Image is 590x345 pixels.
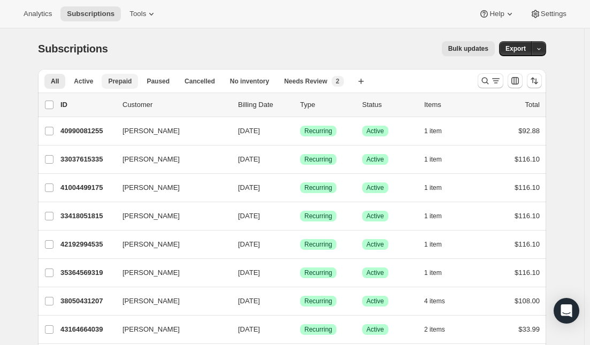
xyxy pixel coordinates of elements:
span: [PERSON_NAME] [122,267,180,278]
span: Recurring [304,325,332,334]
button: Subscriptions [60,6,121,21]
div: 33037615335[PERSON_NAME][DATE]SuccessRecurringSuccessActive1 item$116.10 [60,152,540,167]
span: $92.88 [518,127,540,135]
div: 41004499175[PERSON_NAME][DATE]SuccessRecurringSuccessActive1 item$116.10 [60,180,540,195]
span: 2 [336,77,340,86]
button: 1 item [424,152,454,167]
button: Tools [123,6,163,21]
button: [PERSON_NAME] [116,179,223,196]
span: [DATE] [238,240,260,248]
span: Active [366,269,384,277]
button: [PERSON_NAME] [116,236,223,253]
button: Settings [524,6,573,21]
span: [DATE] [238,297,260,305]
span: [DATE] [238,183,260,191]
span: Cancelled [185,77,215,86]
button: 1 item [424,265,454,280]
button: Customize table column order and visibility [508,73,523,88]
div: 43164664039[PERSON_NAME][DATE]SuccessRecurringSuccessActive2 items$33.99 [60,322,540,337]
span: $33.99 [518,325,540,333]
div: 42192994535[PERSON_NAME][DATE]SuccessRecurringSuccessActive1 item$116.10 [60,237,540,252]
span: Paused [147,77,170,86]
span: Recurring [304,127,332,135]
div: Open Intercom Messenger [554,298,579,324]
p: Status [362,99,416,110]
button: 2 items [424,322,457,337]
p: 40990081255 [60,126,114,136]
button: Create new view [353,74,370,89]
span: $116.10 [515,212,540,220]
span: Active [366,297,384,305]
span: Help [489,10,504,18]
span: 1 item [424,127,442,135]
button: [PERSON_NAME] [116,321,223,338]
span: Needs Review [284,77,327,86]
p: 41004499175 [60,182,114,193]
span: Recurring [304,297,332,305]
button: [PERSON_NAME] [116,151,223,168]
span: 1 item [424,183,442,192]
div: Type [300,99,354,110]
span: Recurring [304,183,332,192]
span: [PERSON_NAME] [122,126,180,136]
button: Sort the results [527,73,542,88]
span: All [51,77,59,86]
button: [PERSON_NAME] [116,208,223,225]
span: [PERSON_NAME] [122,211,180,221]
span: [PERSON_NAME] [122,324,180,335]
div: 38050431207[PERSON_NAME][DATE]SuccessRecurringSuccessActive4 items$108.00 [60,294,540,309]
span: Recurring [304,212,332,220]
span: Settings [541,10,566,18]
span: No inventory [230,77,269,86]
p: 42192994535 [60,239,114,250]
span: [DATE] [238,325,260,333]
button: Help [472,6,521,21]
span: Tools [129,10,146,18]
button: Analytics [17,6,58,21]
span: Active [366,212,384,220]
span: [PERSON_NAME] [122,239,180,250]
span: Recurring [304,269,332,277]
button: 1 item [424,237,454,252]
span: Recurring [304,240,332,249]
button: [PERSON_NAME] [116,122,223,140]
p: Total [525,99,540,110]
button: Export [499,41,532,56]
p: ID [60,99,114,110]
button: 1 item [424,209,454,224]
span: Analytics [24,10,52,18]
span: Active [366,127,384,135]
span: 1 item [424,155,442,164]
span: [DATE] [238,127,260,135]
span: Active [366,240,384,249]
div: 33418051815[PERSON_NAME][DATE]SuccessRecurringSuccessActive1 item$116.10 [60,209,540,224]
span: Export [505,44,526,53]
span: 1 item [424,240,442,249]
span: Bulk updates [448,44,488,53]
button: 1 item [424,124,454,139]
span: [PERSON_NAME] [122,154,180,165]
button: 1 item [424,180,454,195]
span: 2 items [424,325,445,334]
span: [DATE] [238,155,260,163]
span: 1 item [424,212,442,220]
span: Subscriptions [67,10,114,18]
div: 35364569319[PERSON_NAME][DATE]SuccessRecurringSuccessActive1 item$116.10 [60,265,540,280]
span: Active [366,155,384,164]
span: 1 item [424,269,442,277]
span: Active [74,77,93,86]
p: 38050431207 [60,296,114,306]
p: Billing Date [238,99,292,110]
button: 4 items [424,294,457,309]
span: $116.10 [515,155,540,163]
p: Customer [122,99,229,110]
span: Subscriptions [38,43,108,55]
span: [DATE] [238,269,260,277]
span: [PERSON_NAME] [122,296,180,306]
span: [DATE] [238,212,260,220]
span: Recurring [304,155,332,164]
span: $116.10 [515,183,540,191]
span: Prepaid [108,77,132,86]
button: [PERSON_NAME] [116,264,223,281]
p: 35364569319 [60,267,114,278]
